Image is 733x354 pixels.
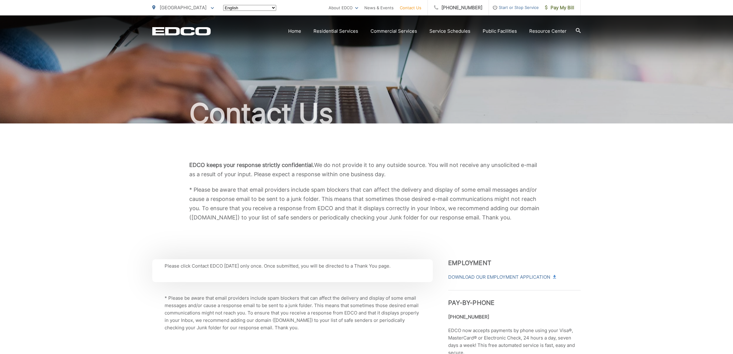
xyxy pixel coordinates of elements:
[152,27,211,35] a: EDCD logo. Return to the homepage.
[371,27,417,35] a: Commercial Services
[329,4,358,11] a: About EDCO
[448,314,489,320] strong: [PHONE_NUMBER]
[313,27,358,35] a: Residential Services
[223,5,276,11] select: Select a language
[529,27,567,35] a: Resource Center
[483,27,517,35] a: Public Facilities
[160,5,207,10] span: [GEOGRAPHIC_DATA]
[189,162,314,168] b: EDCO keeps your response strictly confidential.
[545,4,574,11] span: Pay My Bill
[448,290,581,306] h3: Pay-by-Phone
[152,98,581,129] h1: Contact Us
[400,4,421,11] a: Contact Us
[189,160,544,179] p: We do not provide it to any outside source. You will not receive any unsolicited e-mail as a resu...
[165,294,420,331] p: * Please be aware that email providers include spam blockers that can affect the delivery and dis...
[429,27,470,35] a: Service Schedules
[364,4,394,11] a: News & Events
[165,262,420,270] p: Please click Contact EDCO [DATE] only once. Once submitted, you will be directed to a Thank You p...
[189,185,544,222] p: * Please be aware that email providers include spam blockers that can affect the delivery and dis...
[448,273,555,281] a: Download Our Employment Application
[288,27,301,35] a: Home
[448,259,581,267] h3: Employment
